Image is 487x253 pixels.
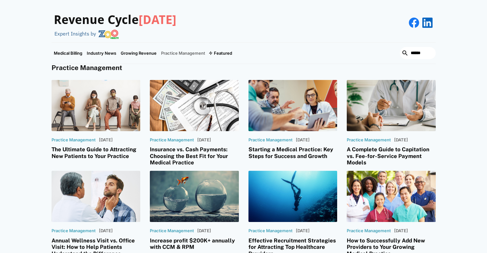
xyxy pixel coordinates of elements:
[347,138,391,143] p: Practice Management
[52,228,96,233] p: Practice Management
[214,51,232,56] div: Featured
[296,228,310,233] p: [DATE]
[54,13,176,28] h3: Revenue Cycle
[52,6,176,39] a: Revenue Cycle[DATE]Expert Insights by
[118,43,159,64] a: Growing Revenue
[347,146,436,166] h3: A Complete Guide to Capitation vs. Fee-for-Service Payment Models
[150,228,194,233] p: Practice Management
[85,43,118,64] a: Industry News
[296,138,310,143] p: [DATE]
[52,146,141,159] h3: The Ultimate Guide to Attracting New Patients to Your Practice
[150,146,239,166] h3: Insurance vs. Cash Payments: Choosing the Best Fit for Your Medical Practice
[52,43,85,64] a: Medical Billing
[54,31,96,37] div: Expert Insights by
[248,228,293,233] p: Practice Management
[99,228,113,233] p: [DATE]
[52,64,436,72] h4: Practice Management
[394,138,408,143] p: [DATE]
[197,228,211,233] p: [DATE]
[347,228,391,233] p: Practice Management
[139,13,176,27] span: [DATE]
[207,43,234,64] div: Featured
[347,80,436,166] a: Practice Management[DATE]A Complete Guide to Capitation vs. Fee-for-Service Payment Models
[159,43,207,64] a: Practice Management
[52,138,96,143] p: Practice Management
[248,80,337,159] a: Practice Management[DATE]Starting a Medical Practice: Key Steps for Success and Growth
[150,237,239,250] h3: Increase profit $200K+ annually with CCM & RPM
[150,171,239,250] a: Practice Management[DATE]Increase profit $200K+ annually with CCM & RPM
[99,138,113,143] p: [DATE]
[394,228,408,233] p: [DATE]
[150,138,194,143] p: Practice Management
[197,138,211,143] p: [DATE]
[150,80,239,166] a: Practice Management[DATE]Insurance vs. Cash Payments: Choosing the Best Fit for Your Medical Prac...
[248,138,293,143] p: Practice Management
[52,80,141,159] a: Practice Management[DATE]The Ultimate Guide to Attracting New Patients to Your Practice
[248,146,337,159] h3: Starting a Medical Practice: Key Steps for Success and Growth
